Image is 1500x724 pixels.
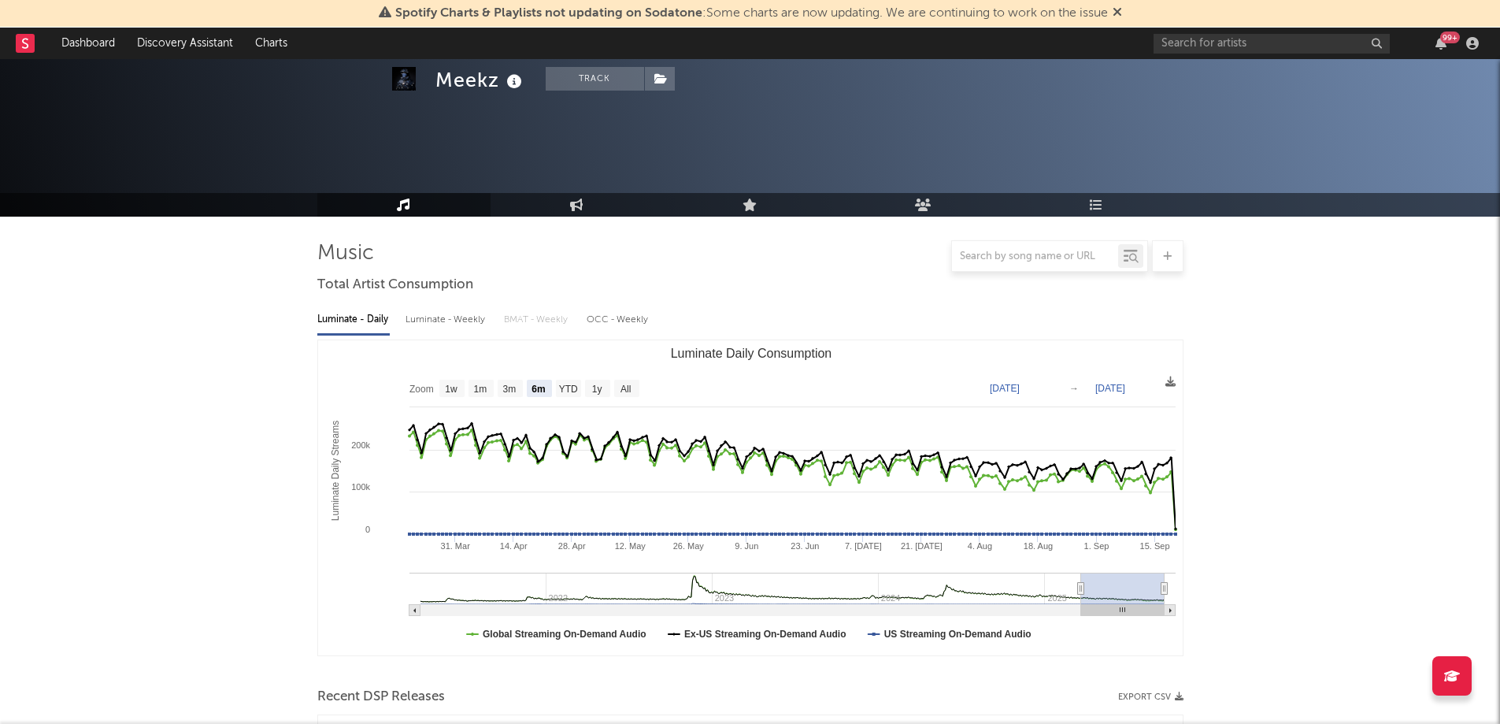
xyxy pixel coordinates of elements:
[1023,541,1052,551] text: 18. Aug
[317,276,473,295] span: Total Artist Consumption
[1139,541,1169,551] text: 15. Sep
[670,347,831,360] text: Luminate Daily Consumption
[351,440,370,450] text: 200k
[735,541,758,551] text: 9. Jun
[672,541,704,551] text: 26. May
[126,28,244,59] a: Discovery Assistant
[587,306,650,333] div: OCC - Weekly
[558,384,577,395] text: YTD
[440,541,470,551] text: 31. Mar
[900,541,942,551] text: 21. [DATE]
[409,384,434,395] text: Zoom
[683,629,846,640] text: Ex-US Streaming On-Demand Audio
[395,7,702,20] span: Spotify Charts & Playlists not updating on Sodatone
[244,28,298,59] a: Charts
[546,67,644,91] button: Track
[317,306,390,333] div: Luminate - Daily
[435,67,526,93] div: Meekz
[1069,383,1079,394] text: →
[499,541,527,551] text: 14. Apr
[1154,34,1390,54] input: Search for artists
[952,251,1118,263] input: Search by song name or URL
[329,421,340,521] text: Luminate Daily Streams
[620,384,631,395] text: All
[614,541,646,551] text: 12. May
[351,482,370,492] text: 100k
[967,541,991,551] text: 4. Aug
[365,525,369,534] text: 0
[502,384,516,395] text: 3m
[1435,37,1446,50] button: 99+
[395,7,1108,20] span: : Some charts are now updating. We are continuing to work on the issue
[473,384,487,395] text: 1m
[844,541,881,551] text: 7. [DATE]
[1440,32,1460,43] div: 99 +
[791,541,819,551] text: 23. Jun
[1113,7,1122,20] span: Dismiss
[883,629,1031,640] text: US Streaming On-Demand Audio
[1095,383,1125,394] text: [DATE]
[990,383,1020,394] text: [DATE]
[406,306,488,333] div: Luminate - Weekly
[1118,692,1183,702] button: Export CSV
[1083,541,1109,551] text: 1. Sep
[531,384,545,395] text: 6m
[591,384,602,395] text: 1y
[445,384,457,395] text: 1w
[317,688,445,707] span: Recent DSP Releases
[483,629,646,640] text: Global Streaming On-Demand Audio
[318,340,1183,655] svg: Luminate Daily Consumption
[557,541,585,551] text: 28. Apr
[50,28,126,59] a: Dashboard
